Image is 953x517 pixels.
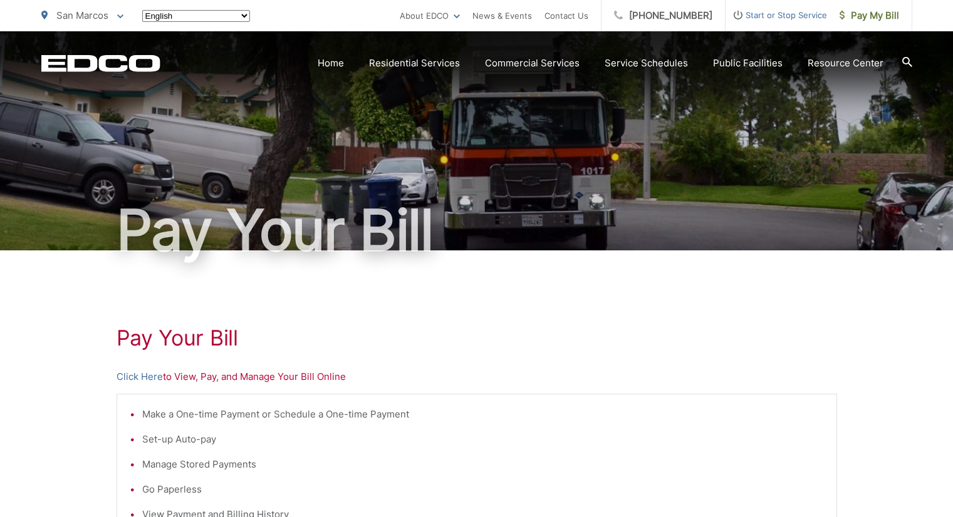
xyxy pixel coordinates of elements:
li: Set-up Auto-pay [142,432,824,447]
p: to View, Pay, and Manage Your Bill Online [117,369,837,384]
li: Make a One-time Payment or Schedule a One-time Payment [142,407,824,422]
a: Service Schedules [605,56,688,71]
a: News & Events [472,8,532,23]
a: Public Facilities [713,56,783,71]
li: Go Paperless [142,482,824,497]
a: Click Here [117,369,163,384]
span: San Marcos [56,9,108,21]
a: Resource Center [808,56,883,71]
h1: Pay Your Bill [41,199,912,262]
h1: Pay Your Bill [117,325,837,351]
a: About EDCO [400,8,460,23]
a: Commercial Services [485,56,580,71]
li: Manage Stored Payments [142,457,824,472]
a: Contact Us [544,8,588,23]
a: Residential Services [369,56,460,71]
span: Pay My Bill [840,8,899,23]
a: EDCD logo. Return to the homepage. [41,54,160,72]
select: Select a language [142,10,250,22]
a: Home [318,56,344,71]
